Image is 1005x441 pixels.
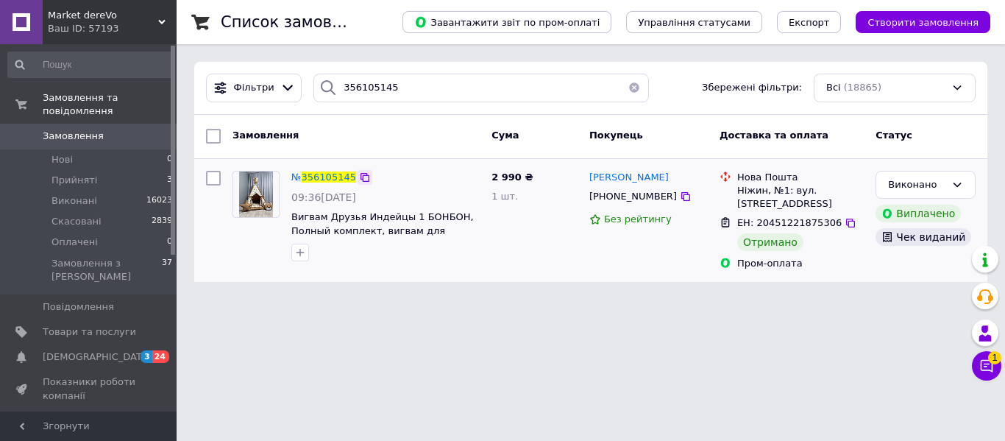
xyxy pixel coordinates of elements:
span: Нові [52,153,73,166]
span: [PERSON_NAME] [589,172,669,183]
span: Замовлення [43,130,104,143]
span: ЕН: 20451221875306 [737,217,842,228]
div: Ваш ID: 57193 [48,22,177,35]
span: Без рейтингу [604,214,672,225]
span: Прийняті [52,174,97,187]
div: Пром-оплата [737,257,864,270]
button: Чат з покупцем1 [972,351,1001,381]
span: (18865) [844,82,882,93]
span: 1 шт. [491,191,518,202]
span: 16023 [146,194,172,208]
div: Ніжин, №1: вул. [STREET_ADDRESS] [737,184,864,211]
span: Оплачені [52,236,98,249]
span: Доставка та оплата [720,130,828,141]
button: Очистить [619,74,649,102]
span: 37 [162,257,172,283]
a: Вигвам Друзья Индейцы 1 БОНБОН, Полный комплект, вигвам для мальчика, вигвам детский, детская пал... [291,211,474,264]
span: № [291,172,302,183]
a: [PERSON_NAME] [589,171,669,185]
span: Замовлення [232,130,299,141]
span: Показники роботи компанії [43,375,136,402]
span: Збережені фільтри: [702,81,802,95]
span: Статус [876,130,912,141]
span: 2 990 ₴ [491,172,533,183]
span: 09:36[DATE] [291,191,356,203]
input: Пошук за номером замовлення, ПІБ покупця, номером телефону, Email, номером накладної [313,74,649,102]
span: Cума [491,130,519,141]
div: Нова Пошта [737,171,864,184]
span: 3 [167,174,172,187]
span: Експорт [789,17,830,28]
button: Завантажити звіт по пром-оплаті [402,11,611,33]
span: Замовлення та повідомлення [43,91,177,118]
span: 0 [167,153,172,166]
span: Товари та послуги [43,325,136,339]
span: Завантажити звіт по пром-оплаті [414,15,600,29]
div: Виплачено [876,205,961,222]
span: Виконані [52,194,97,208]
span: 2839 [152,215,172,228]
span: Повідомлення [43,300,114,314]
button: Створити замовлення [856,11,990,33]
h1: Список замовлень [221,13,370,31]
span: Фільтри [234,81,274,95]
span: Створити замовлення [867,17,979,28]
input: Пошук [7,52,174,78]
span: Скасовані [52,215,102,228]
a: Створити замовлення [841,16,990,27]
span: Замовлення з [PERSON_NAME] [52,257,162,283]
span: 1 [988,351,1001,364]
span: 356105145 [302,172,356,183]
span: [PHONE_NUMBER] [589,191,677,202]
button: Управління статусами [626,11,762,33]
span: Покупець [589,130,643,141]
a: Фото товару [232,171,280,218]
a: №356105145 [291,172,356,183]
span: 24 [152,350,169,363]
span: Market dereVo [48,9,158,22]
span: Управління статусами [638,17,750,28]
div: Чек виданий [876,228,971,246]
div: Виконано [888,177,945,193]
span: 3 [141,350,152,363]
img: Фото товару [239,172,274,217]
div: Отримано [737,233,803,251]
span: [DEMOGRAPHIC_DATA] [43,350,152,364]
button: Експорт [777,11,842,33]
span: Всі [826,81,841,95]
span: 0 [167,236,172,249]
